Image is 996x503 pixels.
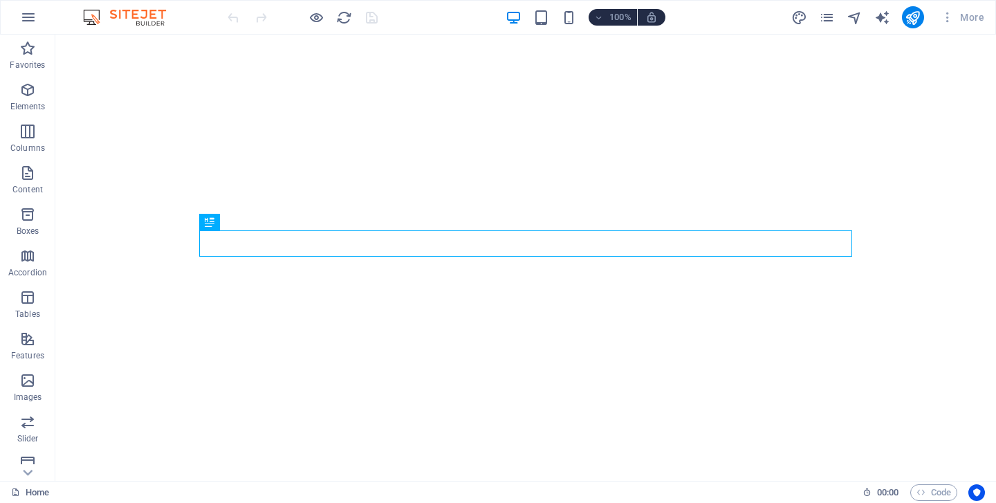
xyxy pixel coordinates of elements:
button: design [791,9,808,26]
img: Editor Logo [80,9,183,26]
p: Tables [15,309,40,320]
a: Click to cancel selection. Double-click to open Pages [11,484,49,501]
p: Slider [17,433,39,444]
p: Images [14,392,42,403]
p: Favorites [10,60,45,71]
i: Design (Ctrl+Alt+Y) [791,10,807,26]
button: 100% [589,9,638,26]
button: reload [335,9,352,26]
i: AI Writer [874,10,890,26]
span: Code [916,484,951,501]
p: Accordion [8,267,47,278]
span: More [941,10,984,24]
p: Boxes [17,226,39,237]
button: Code [910,484,957,501]
i: Publish [905,10,921,26]
span: 00 00 [877,484,898,501]
button: More [935,6,990,28]
button: navigator [847,9,863,26]
i: Reload page [336,10,352,26]
p: Features [11,350,44,361]
button: text_generator [874,9,891,26]
i: On resize automatically adjust zoom level to fit chosen device. [645,11,658,24]
i: Pages (Ctrl+Alt+S) [819,10,835,26]
p: Columns [10,143,45,154]
button: pages [819,9,836,26]
h6: 100% [609,9,631,26]
i: Navigator [847,10,863,26]
p: Content [12,184,43,195]
button: Usercentrics [968,484,985,501]
h6: Session time [863,484,899,501]
p: Elements [10,101,46,112]
button: publish [902,6,924,28]
button: Click here to leave preview mode and continue editing [308,9,324,26]
span: : [887,487,889,497]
